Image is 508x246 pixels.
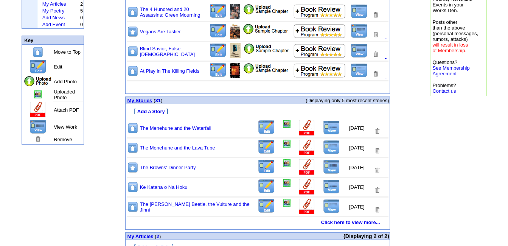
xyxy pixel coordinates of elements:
img: Add/Remove Photo [34,90,42,98]
img: Move to top [127,181,138,193]
a: Add News [42,15,65,20]
img: View this Title [323,199,340,213]
font: Edit [54,64,62,70]
img: View this Title [351,4,368,19]
img: Removes this Title [374,187,381,194]
img: Add Attachment PDF [244,43,289,54]
font: [ [134,108,135,114]
a: The [PERSON_NAME] Beetle, the Vulture and the Jinni [140,201,250,213]
img: Add/Remove Photo [283,159,291,167]
img: View this Title [323,140,340,154]
font: View Work [54,124,77,130]
img: Edit this Title [258,159,275,174]
font: Add a Story [137,109,165,114]
span: ) [161,98,162,103]
img: shim.gif [126,104,129,107]
img: Add Photo [23,76,52,87]
font: will result in loss of Membership. [432,42,468,53]
img: shim.gif [126,90,129,93]
img: Removes this Title [374,206,381,213]
img: Add/Remove Photo [230,4,240,19]
a: Add a Story [137,108,165,114]
img: Move to top [127,122,138,134]
img: Edit this Title [258,140,275,154]
img: View this Title [323,179,340,194]
img: Removes this Title [372,31,379,38]
img: shim.gif [256,94,259,97]
a: Ke Katana o Na Hoku [140,184,188,190]
font: [DATE] [349,184,365,190]
img: Add Attachment (PDF or .DOC) [298,140,315,156]
img: shim.gif [256,230,259,232]
img: Add/Remove Photo [283,120,291,128]
img: View this Title [323,160,340,174]
img: Edit this Title [258,199,275,213]
font: Uploaded Photo [54,89,75,100]
span: ( [155,234,156,239]
font: Add Photo [54,79,77,84]
img: View this Title [323,120,340,135]
img: Add to Book Review Program [294,24,346,38]
img: Removes this Title [374,167,381,174]
a: The Browns' Dinner Party [140,165,196,170]
span: ) [159,234,161,239]
img: Move to top [127,26,138,37]
a: . [385,72,387,79]
img: Edit this Title [209,23,227,38]
font: 0 [80,15,83,20]
img: Removes this Title [372,70,379,78]
img: Add/Remove Photo [283,140,291,148]
a: 31 [155,98,161,103]
img: Add Attachment (PDF or .DOC) [298,199,315,215]
font: Move to Top [54,49,81,55]
font: 0 [80,22,83,27]
a: . [385,53,387,59]
img: View this Page [30,120,47,134]
font: ] [166,108,168,114]
font: [DATE] [349,145,365,151]
img: Add Attachment PDF [243,4,289,15]
font: [DATE] [349,204,365,210]
img: Add/Remove Photo [230,23,240,39]
font: [DATE] [349,165,365,170]
img: Move to top [127,162,138,173]
img: Removes this Title [374,128,381,135]
img: shim.gif [126,240,129,243]
img: Move to top [127,45,138,57]
img: Add/Remove Photo [230,43,241,58]
a: My Stories [127,98,152,103]
img: Add Attachment PDF [243,23,288,34]
p: (Displaying only 5 most recent stories) [207,98,389,103]
span: ( [154,98,155,103]
font: Questions? [432,59,469,76]
img: View this Title [351,63,368,78]
font: [DATE] [349,125,365,131]
a: Vegans Are Tastier [140,29,181,34]
img: Move to top [127,65,138,77]
img: Add Attachment (PDF or .DOC) [298,179,315,195]
font: Key [24,37,33,43]
font: Remove [54,137,72,142]
img: Move to top [32,46,43,58]
a: My Articles [127,233,154,239]
a: . [385,33,387,39]
img: Add Attachment (PDF or .DOC) [298,159,315,176]
font: Problems? [432,83,456,94]
img: View this Title [351,44,368,58]
img: Removes this Title [372,11,379,19]
font: Posts other than the above (personal messages, rumors, attacks) [432,19,478,53]
a: 2 [157,234,159,239]
a: My Poetry [42,8,65,14]
img: View this Title [351,24,368,38]
img: Add to Book Review Program [294,4,346,19]
font: 5 [80,8,83,14]
a: Click here to view more... [321,220,380,225]
img: Remove this Page [34,135,41,143]
a: My Articles [42,1,66,7]
img: Add Attachment (PDF or .DOC) [298,120,315,136]
a: . [385,13,387,20]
